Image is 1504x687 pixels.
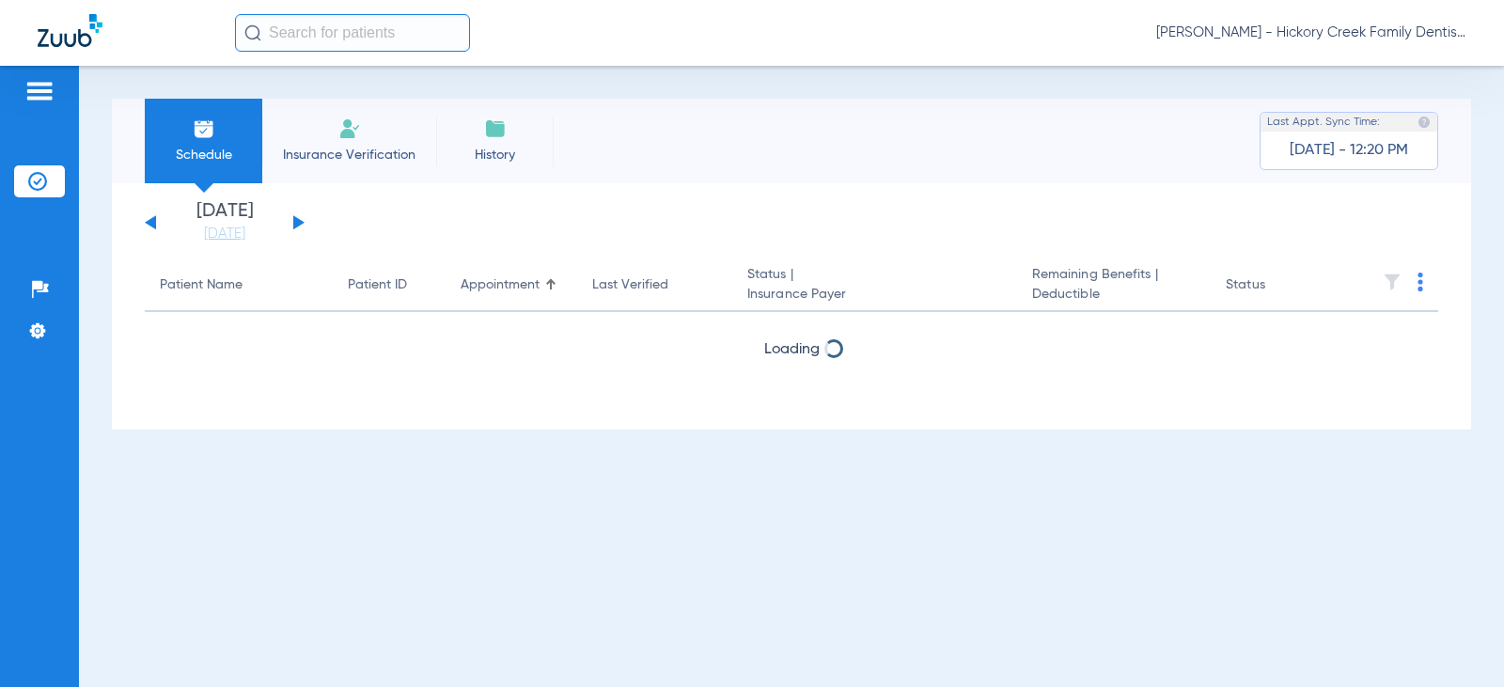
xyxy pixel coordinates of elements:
[348,275,407,295] div: Patient ID
[1156,23,1466,42] span: [PERSON_NAME] - Hickory Creek Family Dentistry
[24,80,55,102] img: hamburger-icon
[1290,141,1408,160] span: [DATE] - 12:20 PM
[1032,285,1196,304] span: Deductible
[160,275,243,295] div: Patient Name
[1211,259,1338,312] th: Status
[461,275,540,295] div: Appointment
[461,275,562,295] div: Appointment
[244,24,261,41] img: Search Icon
[348,275,431,295] div: Patient ID
[159,146,248,164] span: Schedule
[160,275,318,295] div: Patient Name
[1418,116,1431,129] img: last sync help info
[276,146,422,164] span: Insurance Verification
[747,285,1002,304] span: Insurance Payer
[168,225,281,243] a: [DATE]
[193,117,215,140] img: Schedule
[168,202,281,243] li: [DATE]
[1418,273,1423,291] img: group-dot-blue.svg
[1383,273,1402,291] img: filter.svg
[732,259,1017,312] th: Status |
[450,146,540,164] span: History
[592,275,668,295] div: Last Verified
[235,14,470,52] input: Search for patients
[338,117,361,140] img: Manual Insurance Verification
[1017,259,1211,312] th: Remaining Benefits |
[484,117,507,140] img: History
[764,342,820,357] span: Loading
[1267,113,1380,132] span: Last Appt. Sync Time:
[592,275,717,295] div: Last Verified
[38,14,102,47] img: Zuub Logo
